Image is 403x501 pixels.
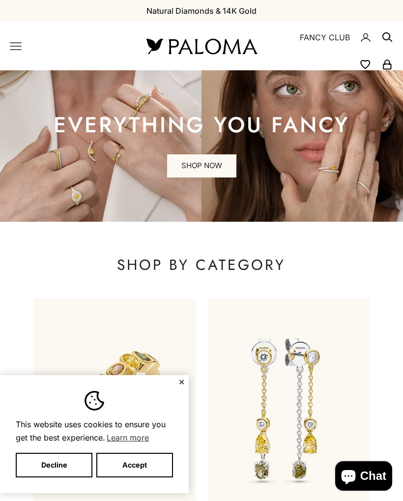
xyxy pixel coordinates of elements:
button: Close [178,379,185,385]
nav: Secondary navigation [280,22,393,70]
a: FANCY CLUB [300,31,350,44]
p: Natural Diamonds & 14K Gold [146,4,257,17]
p: EVERYTHING YOU FANCY [54,115,349,135]
nav: Primary navigation [10,40,123,52]
span: This website uses cookies to ensure you get the best experience. [16,418,173,445]
inbox-online-store-chat: Shopify online store chat [332,461,395,493]
img: Cookie banner [85,391,104,411]
a: Learn more [105,430,150,445]
a: SHOP NOW [167,154,236,178]
p: SHOP BY CATEGORY [33,255,369,275]
button: Accept [96,453,173,477]
button: Decline [16,453,92,477]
